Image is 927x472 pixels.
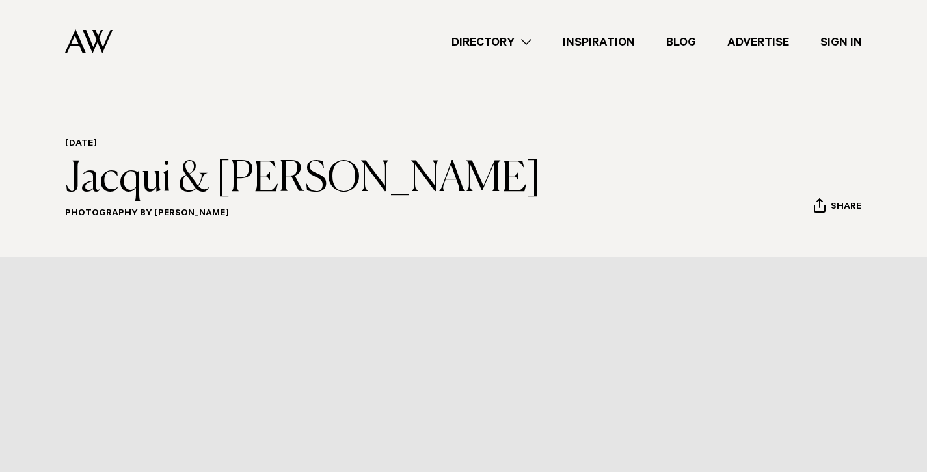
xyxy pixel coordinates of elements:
[65,138,541,151] h6: [DATE]
[651,33,712,51] a: Blog
[65,156,541,203] h1: Jacqui & [PERSON_NAME]
[65,209,229,219] a: Photography by [PERSON_NAME]
[831,202,861,214] span: Share
[805,33,878,51] a: Sign In
[436,33,547,51] a: Directory
[65,29,113,53] img: Auckland Weddings Logo
[712,33,805,51] a: Advertise
[813,198,862,217] button: Share
[547,33,651,51] a: Inspiration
